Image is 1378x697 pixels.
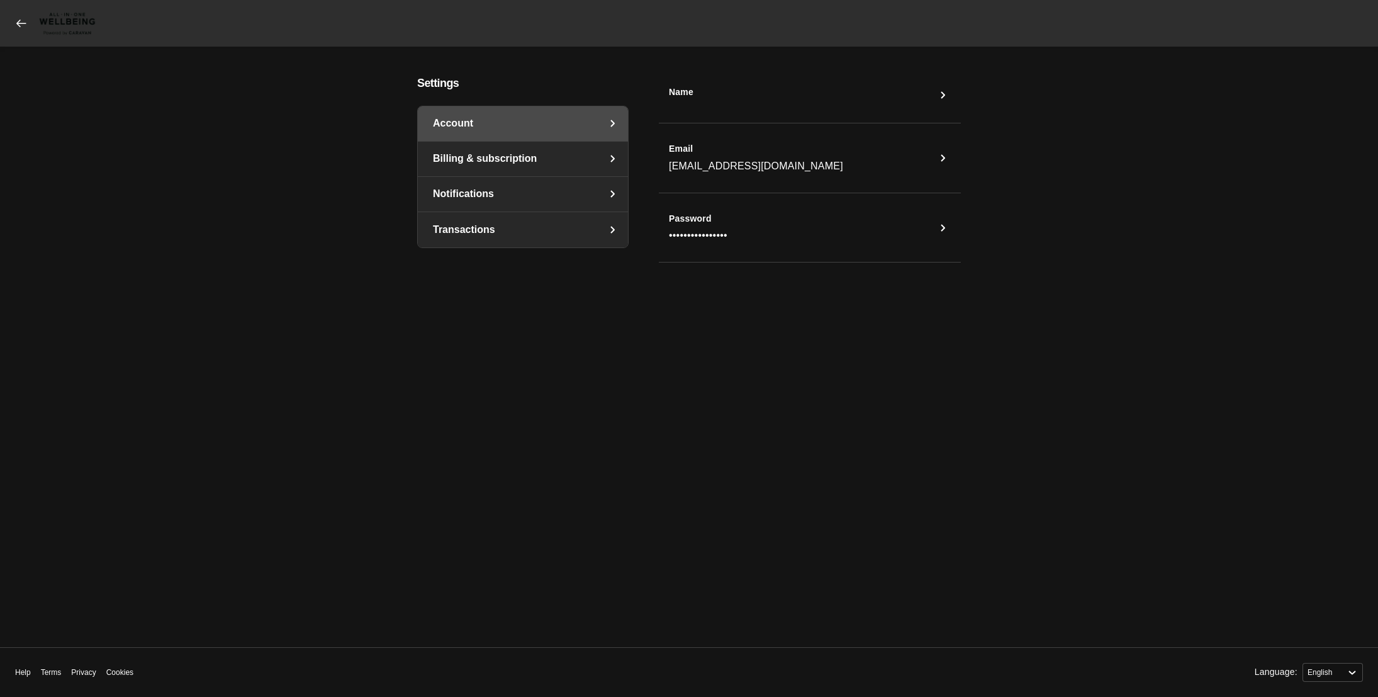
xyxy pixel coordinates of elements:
a: CARAVAN [15,10,99,37]
h4: Settings [417,77,629,91]
button: Email [659,133,961,183]
nav: settings [417,106,629,248]
span: Email [669,144,693,155]
a: Billing & subscription [418,142,628,176]
label: Language: [1255,667,1297,678]
a: Privacy [66,658,101,687]
a: Cookies [101,658,138,687]
span: Password [669,213,712,225]
a: Account [418,106,628,141]
button: Name [659,77,961,113]
span: •••••••••••••••• [669,229,727,242]
a: Help [10,658,36,687]
a: Transactions [418,212,628,247]
img: CARAVAN [35,10,99,37]
a: Notifications [418,177,628,212]
select: Language: [1302,663,1363,682]
a: Terms [36,658,67,687]
span: Name [669,87,693,98]
button: Password [659,203,961,252]
span: [EMAIL_ADDRESS][DOMAIN_NAME] [669,160,843,173]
